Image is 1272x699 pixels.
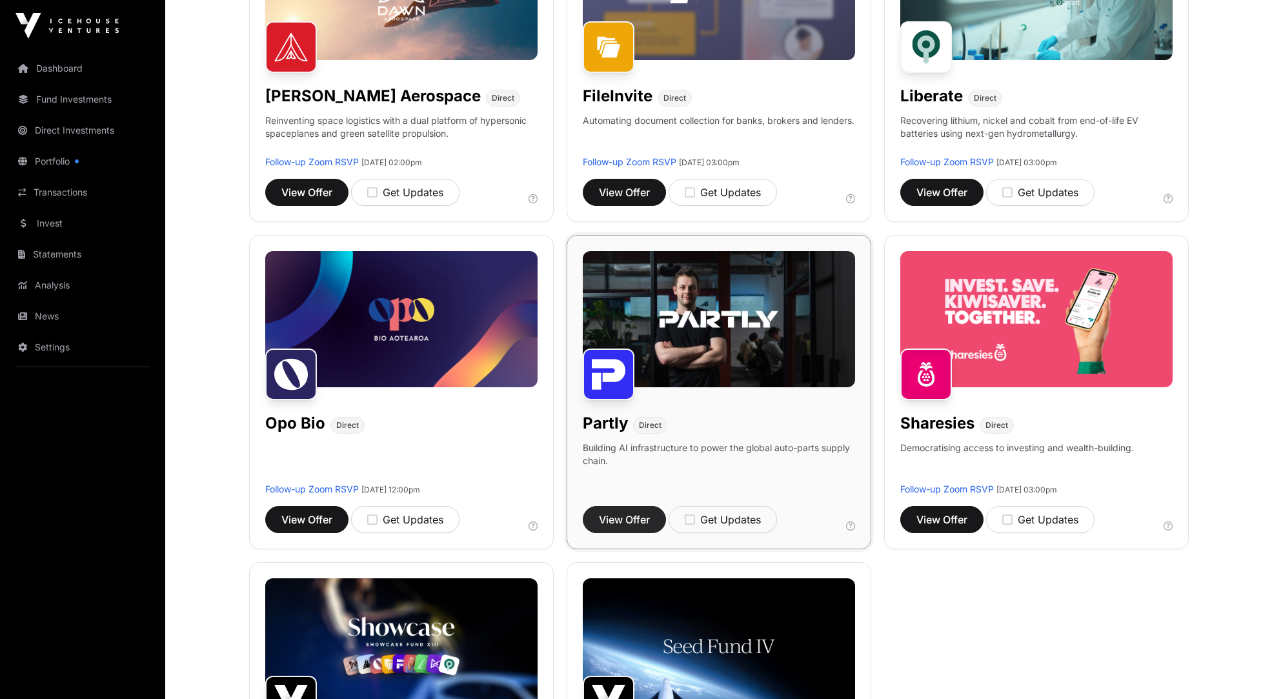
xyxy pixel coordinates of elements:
[900,506,984,533] button: View Offer
[669,506,777,533] button: Get Updates
[974,93,996,103] span: Direct
[583,349,634,400] img: Partly
[986,179,1095,206] button: Get Updates
[492,93,514,103] span: Direct
[10,271,155,299] a: Analysis
[583,21,634,73] img: FileInvite
[281,512,332,527] span: View Offer
[361,157,422,167] span: [DATE] 02:00pm
[996,157,1057,167] span: [DATE] 03:00pm
[351,179,459,206] button: Get Updates
[10,333,155,361] a: Settings
[265,21,317,73] img: Dawn Aerospace
[10,85,155,114] a: Fund Investments
[669,179,777,206] button: Get Updates
[265,179,348,206] button: View Offer
[900,483,994,494] a: Follow-up Zoom RSVP
[1207,637,1272,699] iframe: Chat Widget
[10,116,155,145] a: Direct Investments
[281,185,332,200] span: View Offer
[10,240,155,268] a: Statements
[685,512,761,527] div: Get Updates
[583,179,666,206] button: View Offer
[900,156,994,167] a: Follow-up Zoom RSVP
[900,441,1134,483] p: Democratising access to investing and wealth-building.
[265,86,481,106] h1: [PERSON_NAME] Aerospace
[996,485,1057,494] span: [DATE] 03:00pm
[900,86,963,106] h1: Liberate
[10,54,155,83] a: Dashboard
[1002,512,1078,527] div: Get Updates
[367,512,443,527] div: Get Updates
[685,185,761,200] div: Get Updates
[916,185,967,200] span: View Offer
[900,413,974,434] h1: Sharesies
[351,506,459,533] button: Get Updates
[361,485,420,494] span: [DATE] 12:00pm
[583,86,652,106] h1: FileInvite
[15,13,119,39] img: Icehouse Ventures Logo
[10,302,155,330] a: News
[10,209,155,238] a: Invest
[599,185,650,200] span: View Offer
[265,506,348,533] button: View Offer
[10,178,155,207] a: Transactions
[583,114,854,156] p: Automating document collection for banks, brokers and lenders.
[265,483,359,494] a: Follow-up Zoom RSVP
[10,147,155,176] a: Portfolio
[583,156,676,167] a: Follow-up Zoom RSVP
[367,185,443,200] div: Get Updates
[599,512,650,527] span: View Offer
[916,512,967,527] span: View Offer
[1002,185,1078,200] div: Get Updates
[336,420,359,431] span: Direct
[265,114,538,156] p: Reinventing space logistics with a dual platform of hypersonic spaceplanes and green satellite pr...
[986,506,1095,533] button: Get Updates
[583,413,628,434] h1: Partly
[583,251,855,387] img: Partly-Banner.jpg
[639,420,661,431] span: Direct
[985,420,1008,431] span: Direct
[679,157,740,167] span: [DATE] 03:00pm
[900,251,1173,387] img: Sharesies-Banner.jpg
[900,21,952,73] img: Liberate
[900,179,984,206] button: View Offer
[583,441,855,483] p: Building AI infrastructure to power the global auto-parts supply chain.
[663,93,686,103] span: Direct
[900,349,952,400] img: Sharesies
[265,413,325,434] h1: Opo Bio
[900,114,1173,156] p: Recovering lithium, nickel and cobalt from end-of-life EV batteries using next-gen hydrometallurgy.
[265,349,317,400] img: Opo Bio
[265,251,538,387] img: Opo-Bio-Banner.jpg
[265,156,359,167] a: Follow-up Zoom RSVP
[583,506,666,533] button: View Offer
